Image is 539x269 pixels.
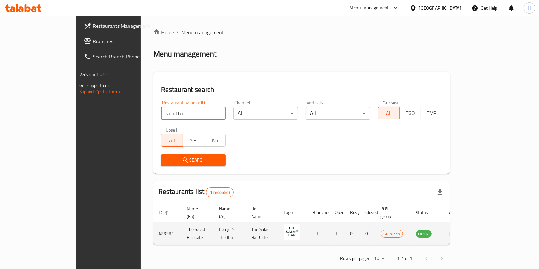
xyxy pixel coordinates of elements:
th: Closed [360,203,376,222]
h2: Restaurant search [161,85,442,95]
span: Yes [185,136,202,145]
div: [GEOGRAPHIC_DATA] [419,4,461,12]
div: Export file [432,185,448,200]
table: enhanced table [153,203,466,245]
div: Menu-management [350,4,389,12]
div: All [233,107,298,120]
span: All [164,136,180,145]
td: 1 [330,222,345,245]
span: Restaurants Management [93,22,161,30]
td: 0 [360,222,376,245]
td: 0 [345,222,360,245]
span: No [207,136,223,145]
label: Delivery [382,100,398,105]
span: TMP [424,109,440,118]
th: Busy [345,203,360,222]
td: كافيه ذا سالد بار [214,222,246,245]
span: 1.0.0 [96,70,106,79]
nav: breadcrumb [153,28,450,36]
th: Logo [278,203,307,222]
p: Rows per page: [340,255,369,263]
span: Version: [79,70,95,79]
span: Branches [93,37,161,45]
td: The Salad Bar Cafe [182,222,214,245]
a: Search Branch Phone [79,49,166,64]
a: Restaurants Management [79,18,166,34]
span: Menu management [181,28,224,36]
button: Search [161,154,226,166]
label: Upsell [166,127,177,132]
span: Ref. Name [251,205,271,220]
h2: Menu management [153,49,216,59]
span: TGO [402,109,418,118]
span: H [528,4,531,12]
input: Search for restaurant name or ID.. [161,107,226,120]
span: Get support on: [79,81,109,89]
span: GrubTech [381,230,403,238]
span: OPEN [416,230,432,238]
h2: Restaurants list [159,187,234,197]
button: Yes [183,134,204,147]
a: Support.OpsPlatform [79,88,120,96]
p: 1-1 of 1 [397,255,412,263]
span: POS group [381,205,403,220]
button: TMP [421,107,442,119]
th: Action [444,203,466,222]
th: Open [330,203,345,222]
td: 629981 [153,222,182,245]
td: 1 [307,222,330,245]
button: All [378,107,400,119]
button: No [204,134,226,147]
div: Rows per page: [371,254,387,264]
div: All [306,107,370,120]
span: All [381,109,397,118]
li: / [176,28,179,36]
a: Branches [79,34,166,49]
img: The Salad Bar Cafe [284,224,300,240]
span: Search [166,156,221,164]
button: All [161,134,183,147]
button: TGO [399,107,421,119]
div: Total records count [206,187,234,197]
span: Status [416,209,437,217]
span: 1 record(s) [206,189,233,196]
span: Name (En) [187,205,206,220]
span: Name (Ar) [219,205,238,220]
span: Search Branch Phone [93,53,161,60]
th: Branches [307,203,330,222]
span: ID [159,209,171,217]
td: The Salad Bar Cafe [246,222,278,245]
